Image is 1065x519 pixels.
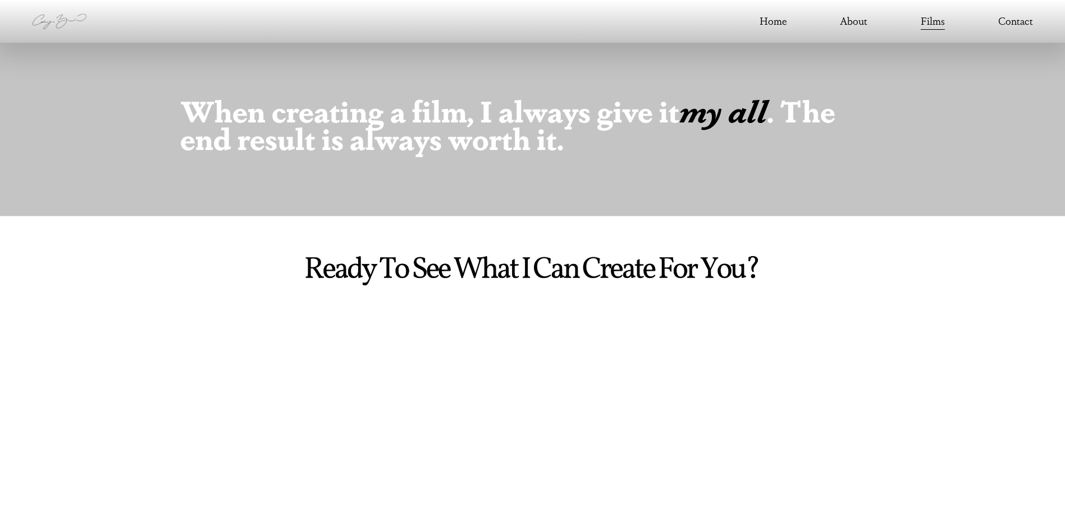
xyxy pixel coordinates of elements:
em: my all [679,89,767,130]
a: About [840,12,867,31]
a: Films [921,12,945,31]
img: Camryn Bradshaw Films [32,11,86,32]
a: Contact [998,12,1033,31]
a: Home [760,12,787,31]
h3: When creating a film, I always give it . The end result is always worth it. [180,96,885,152]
